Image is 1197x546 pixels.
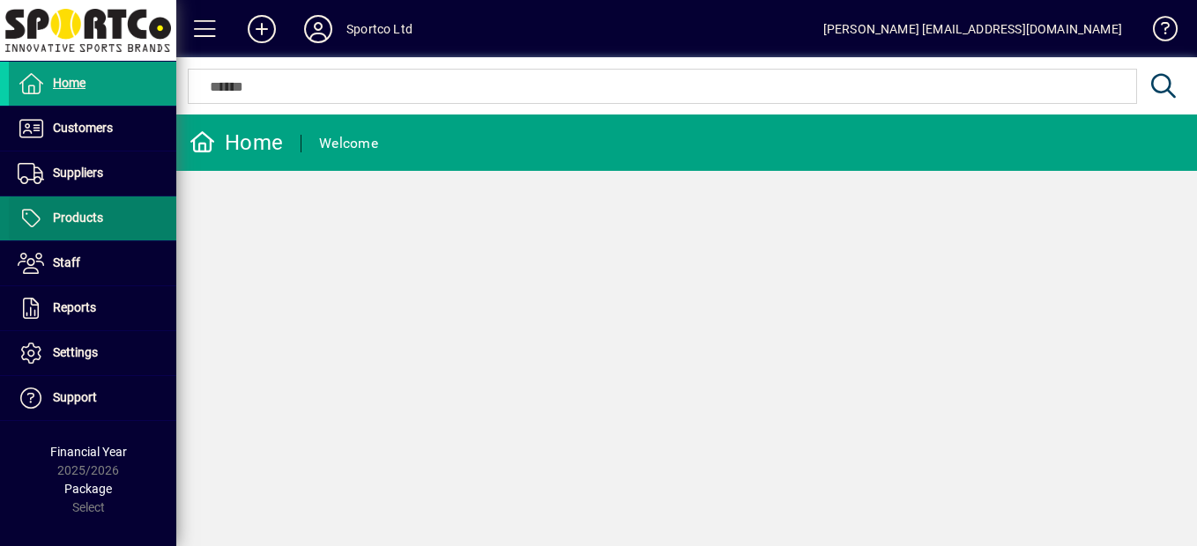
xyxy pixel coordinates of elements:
[346,15,413,43] div: Sportco Ltd
[53,300,96,314] span: Reports
[53,345,98,359] span: Settings
[9,151,176,196] a: Suppliers
[53,210,103,225] span: Products
[53,390,97,404] span: Support
[290,13,346,45] button: Profile
[190,129,283,157] div: Home
[9,331,176,375] a: Settings
[53,121,113,135] span: Customers
[319,129,378,158] div: Welcome
[53,255,80,269] span: Staff
[50,445,127,459] span: Financial Year
[9,376,176,420] a: Support
[823,15,1122,43] div: [PERSON_NAME] [EMAIL_ADDRESS][DOMAIN_NAME]
[9,286,176,330] a: Reports
[64,482,112,496] span: Package
[9,107,176,151] a: Customers
[234,13,290,45] button: Add
[9,196,176,240] a: Products
[9,241,176,285] a: Staff
[53,76,85,90] span: Home
[1140,4,1175,61] a: Knowledge Base
[53,166,103,180] span: Suppliers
